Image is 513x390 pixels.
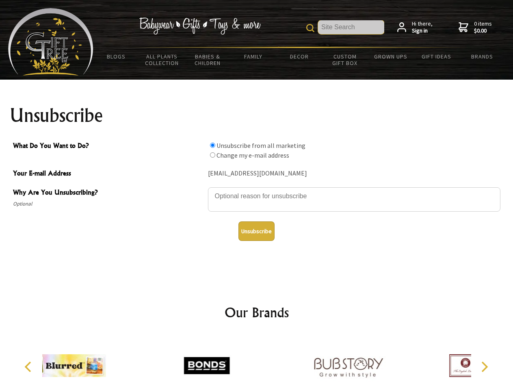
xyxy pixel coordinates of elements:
h2: Our Brands [16,303,497,322]
span: What Do You Want to Do? [13,141,204,152]
textarea: Why Are You Unsubscribing? [208,187,500,212]
a: Decor [276,48,322,65]
a: Brands [459,48,505,65]
button: Next [475,358,493,376]
input: Site Search [318,20,384,34]
div: [EMAIL_ADDRESS][DOMAIN_NAME] [208,167,500,180]
button: Unsubscribe [238,221,275,241]
input: What Do You Want to Do? [210,152,215,158]
a: BLOGS [93,48,139,65]
a: 0 items$0.00 [459,20,492,35]
img: product search [306,24,314,32]
span: Optional [13,199,204,209]
h1: Unsubscribe [10,106,504,125]
a: Hi there,Sign in [397,20,433,35]
strong: Sign in [412,27,433,35]
img: Babywear - Gifts - Toys & more [139,17,261,35]
label: Change my e-mail address [216,151,289,159]
a: Custom Gift Box [322,48,368,71]
a: Grown Ups [368,48,413,65]
a: Gift Ideas [413,48,459,65]
strong: $0.00 [474,27,492,35]
span: Your E-mail Address [13,168,204,180]
label: Unsubscribe from all marketing [216,141,305,149]
span: 0 items [474,20,492,35]
a: Family [231,48,277,65]
a: All Plants Collection [139,48,185,71]
input: What Do You Want to Do? [210,143,215,148]
span: Hi there, [412,20,433,35]
button: Previous [20,358,38,376]
img: Babyware - Gifts - Toys and more... [8,8,93,76]
span: Why Are You Unsubscribing? [13,187,204,199]
a: Babies & Children [185,48,231,71]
